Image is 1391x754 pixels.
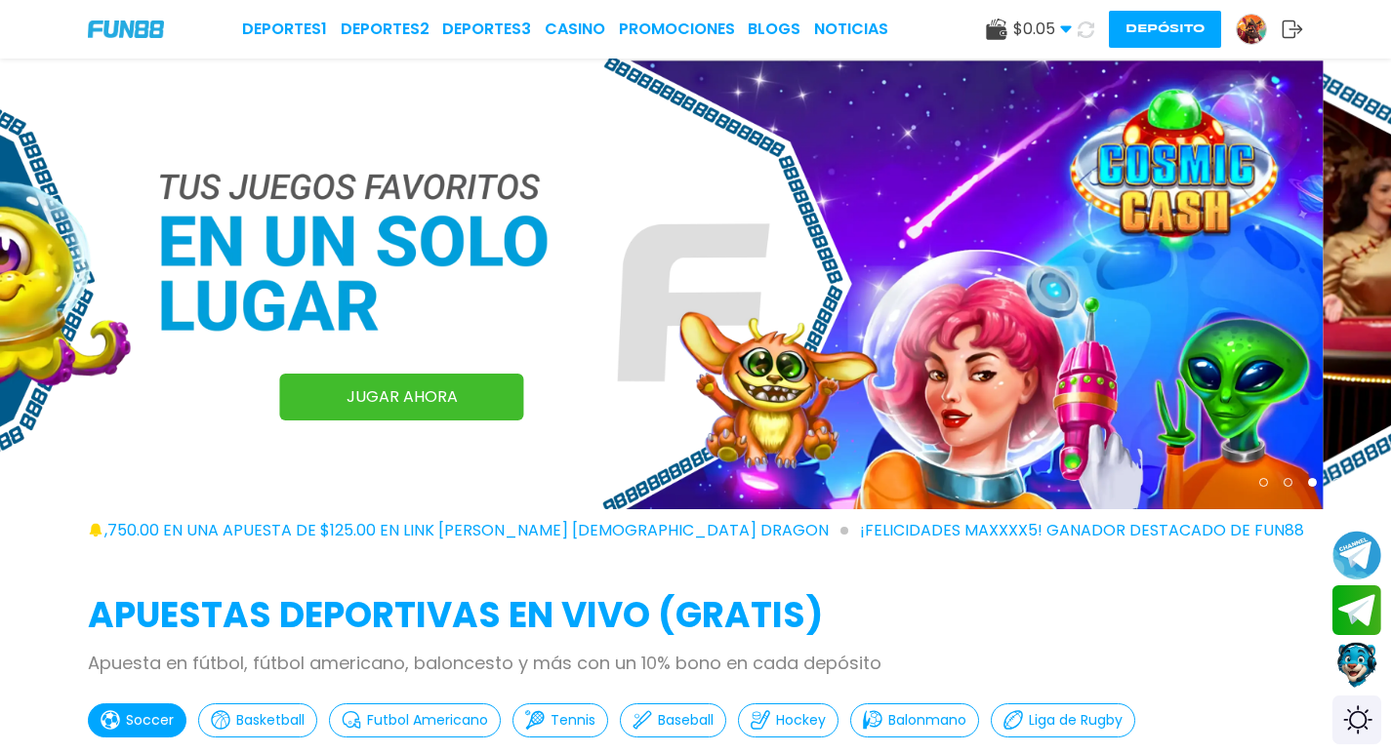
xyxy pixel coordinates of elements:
[888,710,966,731] p: Balonmano
[442,18,531,41] a: Deportes3
[88,589,1303,642] h2: APUESTAS DEPORTIVAS EN VIVO (gratis)
[242,18,327,41] a: Deportes1
[329,703,501,737] button: Futbol Americano
[1332,530,1381,580] button: Join telegram channel
[126,710,174,731] p: Soccer
[512,703,608,737] button: Tennis
[367,710,488,731] p: Futbol Americano
[814,18,888,41] a: NOTICIAS
[738,703,839,737] button: Hockey
[1332,585,1381,636] button: Join telegram
[198,703,317,737] button: Basketball
[88,703,186,737] button: Soccer
[991,703,1135,737] button: Liga de Rugby
[1109,11,1221,48] button: Depósito
[1332,695,1381,744] div: Switch theme
[1029,710,1123,731] p: Liga de Rugby
[1332,640,1381,691] button: Contact customer service
[619,18,735,41] a: Promociones
[236,710,305,731] p: Basketball
[1236,14,1282,45] a: Avatar
[776,710,826,731] p: Hockey
[748,18,800,41] a: BLOGS
[545,18,605,41] a: CASINO
[551,710,595,731] p: Tennis
[658,710,714,731] p: Baseball
[341,18,430,41] a: Deportes2
[1237,15,1266,44] img: Avatar
[280,374,524,420] a: JUGAR AHORA
[620,703,726,737] button: Baseball
[88,20,164,37] img: Company Logo
[850,703,979,737] button: Balonmano
[88,650,1303,676] p: Apuesta en fútbol, fútbol americano, baloncesto y más con un 10% bono en cada depósito
[1013,18,1072,41] span: $ 0.05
